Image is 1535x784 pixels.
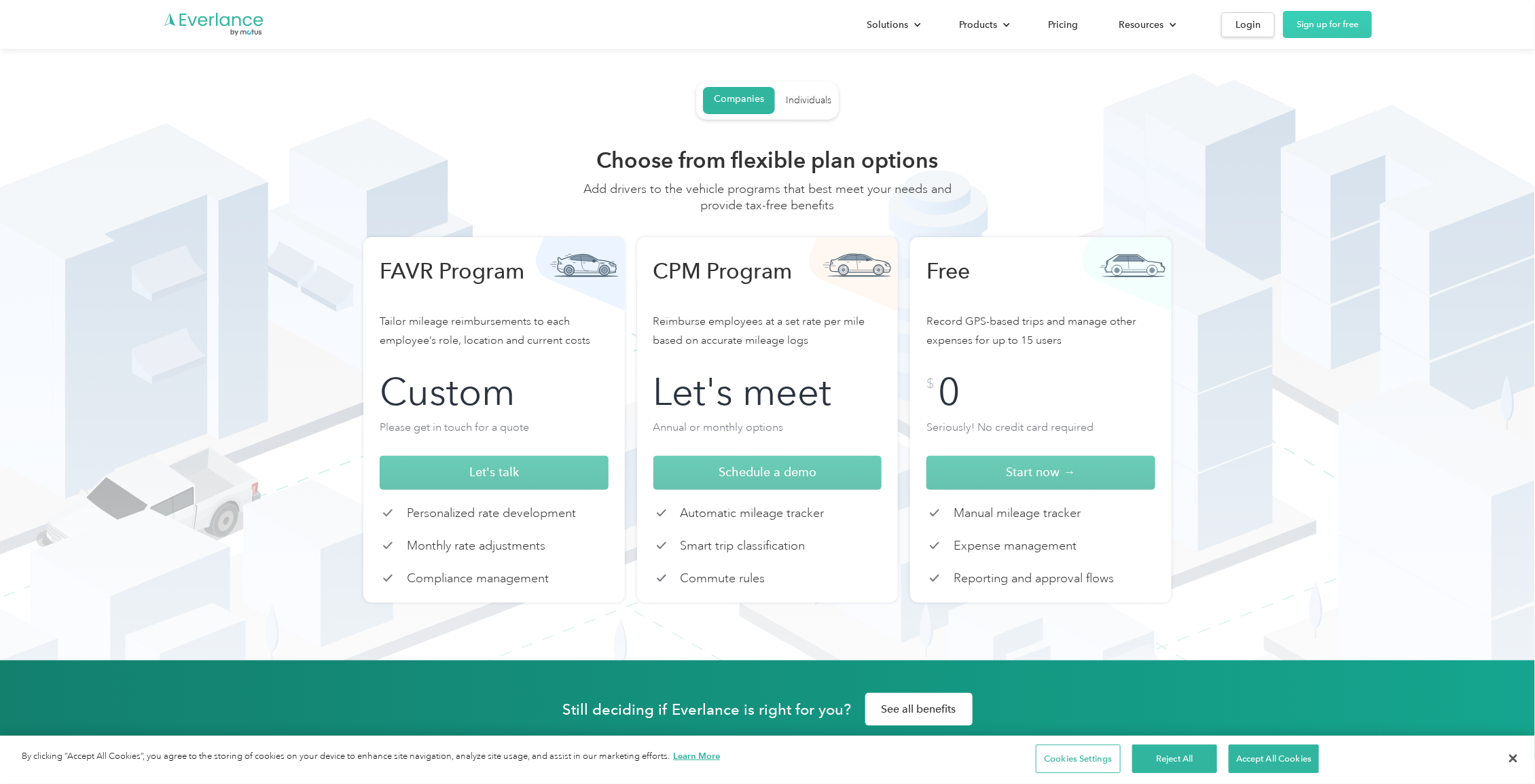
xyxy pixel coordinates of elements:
[681,538,806,554] p: Smart trip classification
[938,377,960,407] div: 0
[1221,12,1275,37] a: Login
[380,312,609,361] p: Tailor mileage reimbursements to each employee’s role, location and current costs
[234,123,323,152] input: Submit
[714,93,764,105] div: Companies
[1498,743,1528,773] button: Close
[407,571,549,586] p: Compliance management
[959,16,997,33] div: Products
[380,418,609,445] p: Please get in touch for a quote
[234,179,323,207] input: Submit
[681,505,825,521] p: Automatic mileage tracker
[1229,745,1319,773] button: Accept All Cookies
[563,700,852,719] div: Still deciding if Everlance is right for you?
[954,571,1114,586] p: Reporting and approval flows
[407,505,576,521] p: Personalized rate development
[469,465,519,479] span: Let's talk
[653,456,882,490] a: Schedule a demo
[945,13,1021,37] div: Products
[1119,16,1163,33] div: Resources
[653,257,830,312] h3: CPM Program
[1235,16,1261,33] div: Login
[719,465,816,479] span: Schedule a demo
[1034,13,1091,37] a: Pricing
[1105,13,1187,37] div: Resources
[380,377,515,407] div: Custom
[1132,745,1217,773] button: Reject All
[786,94,831,107] div: Individuals
[1036,745,1121,773] button: Cookies Settings
[653,312,882,361] p: Reimburse employees at a set rate per mile based on accurate mileage logs
[380,257,556,312] h3: FAVR Program
[380,456,609,490] a: Let's talk
[564,147,971,174] h2: Choose from flexible plan options
[407,538,545,554] p: Monthly rate adjustments
[1048,16,1078,33] div: Pricing
[926,377,934,391] div: $
[926,456,1155,490] a: Start now →
[163,12,265,37] a: Go to homepage
[926,257,1103,312] h3: Free
[1007,465,1076,479] span: Start now →
[22,749,720,764] div: By clicking “Accept All Cookies”, you agree to the storing of cookies on your device to enhance s...
[681,571,765,586] p: Commute rules
[673,751,720,761] a: More information about your privacy, opens in a new tab
[653,377,832,407] div: Let's meet
[853,13,932,37] div: Solutions
[954,538,1077,554] p: Expense management
[865,693,973,726] a: See all benefits
[926,312,1155,361] p: Record GPS-based trips and manage other expenses for up to 15 users
[564,181,971,227] div: Add drivers to the vehicle programs that best meet your needs and provide tax-free benefits
[867,16,908,33] div: Solutions
[653,418,882,445] p: Annual or monthly options
[1283,11,1372,38] a: Sign up for free
[926,418,1155,445] p: Seriously! No credit card required
[954,505,1081,521] p: Manual mileage tracker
